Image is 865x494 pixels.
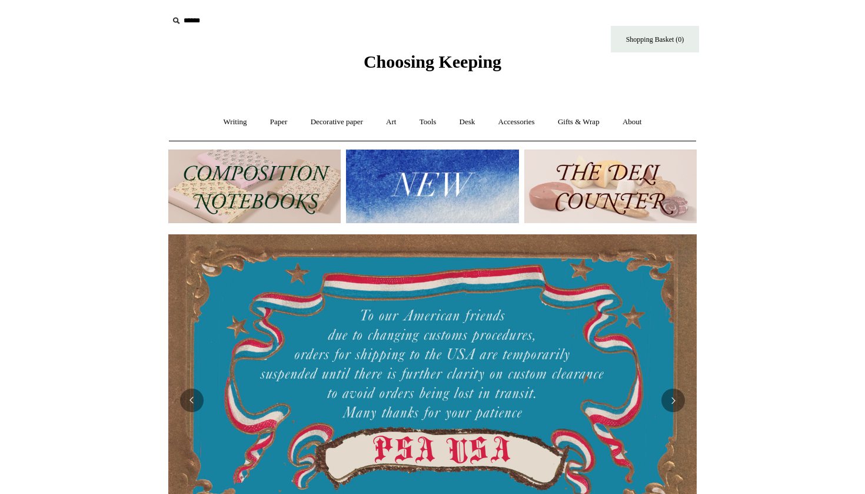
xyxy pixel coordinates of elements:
[611,26,699,52] a: Shopping Basket (0)
[409,107,447,138] a: Tools
[300,107,374,138] a: Decorative paper
[259,107,298,138] a: Paper
[375,107,407,138] a: Art
[364,61,501,69] a: Choosing Keeping
[612,107,653,138] a: About
[168,150,341,223] img: 202302 Composition ledgers.jpg__PID:69722ee6-fa44-49dd-a067-31375e5d54ec
[346,150,518,223] img: New.jpg__PID:f73bdf93-380a-4a35-bcfe-7823039498e1
[449,107,486,138] a: Desk
[213,107,258,138] a: Writing
[180,389,204,412] button: Previous
[524,150,697,223] img: The Deli Counter
[364,52,501,71] span: Choosing Keeping
[547,107,610,138] a: Gifts & Wrap
[661,389,685,412] button: Next
[488,107,545,138] a: Accessories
